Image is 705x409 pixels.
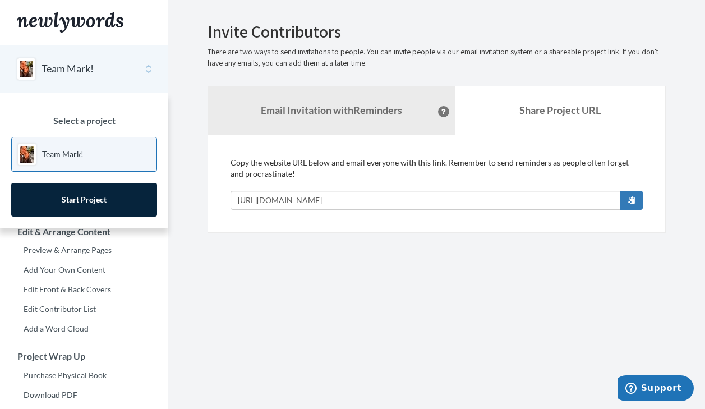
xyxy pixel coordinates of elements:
h3: Edit & Arrange Content [1,227,168,237]
p: Team Mark! [42,149,84,160]
b: Share Project URL [519,104,601,116]
h2: Invite Contributors [208,22,666,41]
img: Newlywords logo [17,12,123,33]
a: Start Project [11,183,157,217]
a: Team Mark! [11,137,157,172]
h3: Select a project [11,116,157,126]
div: Copy the website URL below and email everyone with this link. Remember to send reminders as peopl... [231,157,643,210]
iframe: Opens a widget where you can chat to one of our agents [618,375,694,403]
p: There are two ways to send invitations to people. You can invite people via our email invitation ... [208,47,666,69]
strong: Email Invitation with Reminders [261,104,402,116]
button: Team Mark! [42,62,94,76]
h3: Project Wrap Up [1,351,168,361]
